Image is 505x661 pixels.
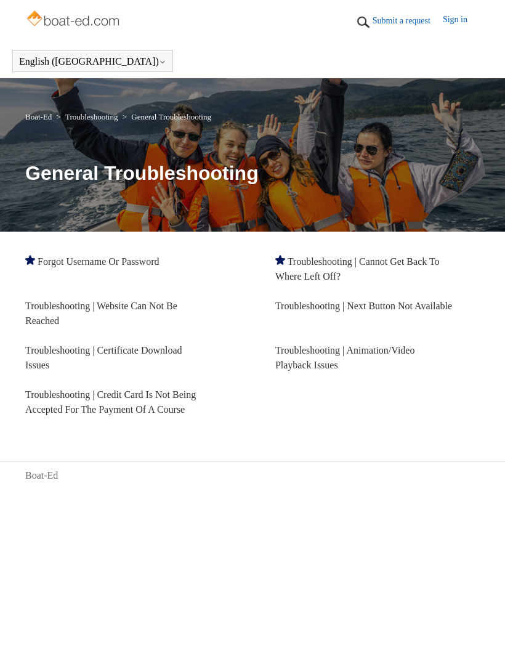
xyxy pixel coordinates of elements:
a: Troubleshooting | Credit Card Is Not Being Accepted For The Payment Of A Course [25,389,196,415]
a: Troubleshooting | Website Can Not Be Reached [25,301,177,326]
svg: Promoted article [275,255,285,265]
a: Forgot Username Or Password [38,256,159,267]
img: Boat-Ed Help Center home page [25,7,123,32]
button: English ([GEOGRAPHIC_DATA]) [19,56,166,67]
a: Submit a request [373,14,443,27]
li: Troubleshooting [54,112,120,121]
div: Chat Support [426,620,496,652]
h1: General Troubleshooting [25,158,480,188]
a: Troubleshooting | Next Button Not Available [275,301,452,311]
a: Troubleshooting [65,112,118,121]
li: Boat-Ed [25,112,54,121]
a: Troubleshooting | Animation/Video Playback Issues [275,345,415,370]
a: Sign in [443,13,480,31]
a: Boat-Ed [25,468,58,483]
li: General Troubleshooting [120,112,211,121]
img: 01HZPCYTXV3JW8MJV9VD7EMK0H [354,13,373,31]
a: General Troubleshooting [131,112,211,121]
svg: Promoted article [25,255,35,265]
a: Boat-Ed [25,112,52,121]
a: Troubleshooting | Cannot Get Back To Where Left Off? [275,256,440,282]
a: Troubleshooting | Certificate Download Issues [25,345,182,370]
